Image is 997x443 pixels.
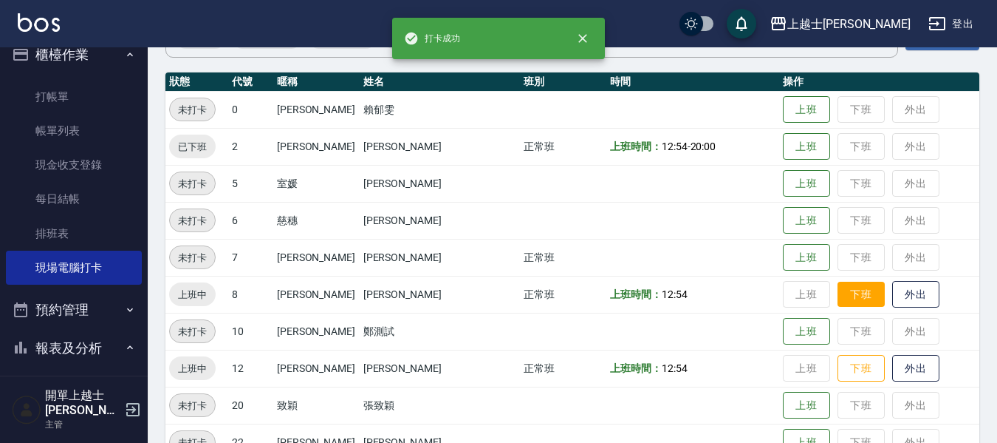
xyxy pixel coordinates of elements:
[520,128,606,165] td: 正常班
[606,128,779,165] td: -
[6,251,142,285] a: 現場電腦打卡
[360,165,521,202] td: [PERSON_NAME]
[764,9,917,39] button: 上越士[PERSON_NAME]
[6,35,142,74] button: 櫃檯作業
[783,207,830,234] button: 上班
[892,281,939,308] button: 外出
[170,398,215,413] span: 未打卡
[170,324,215,339] span: 未打卡
[360,72,521,92] th: 姓名
[783,392,830,419] button: 上班
[779,72,979,92] th: 操作
[610,362,662,374] b: 上班時間：
[520,276,606,313] td: 正常班
[610,288,662,300] b: 上班時間：
[45,388,120,418] h5: 開單上越士[PERSON_NAME]
[169,361,216,376] span: 上班中
[520,72,606,92] th: 班別
[6,148,142,182] a: 現金收支登錄
[783,318,830,345] button: 上班
[610,141,662,152] b: 上班時間：
[783,133,830,160] button: 上班
[691,141,716,152] span: 20:00
[6,217,142,251] a: 排班表
[606,72,779,92] th: 時間
[165,72,228,92] th: 狀態
[6,80,142,114] a: 打帳單
[12,395,41,425] img: Person
[170,213,215,229] span: 未打卡
[273,202,360,239] td: 慈穗
[228,202,273,239] td: 6
[360,202,521,239] td: [PERSON_NAME]
[228,313,273,350] td: 10
[228,239,273,276] td: 7
[837,355,885,382] button: 下班
[273,239,360,276] td: [PERSON_NAME]
[783,96,830,124] button: 上班
[360,128,521,165] td: [PERSON_NAME]
[360,350,521,387] td: [PERSON_NAME]
[360,387,521,424] td: 張致穎
[787,15,911,33] div: 上越士[PERSON_NAME]
[662,362,688,374] span: 12:54
[228,72,273,92] th: 代號
[6,182,142,216] a: 每日結帳
[228,387,273,424] td: 20
[18,13,60,32] img: Logo
[170,250,215,266] span: 未打卡
[922,10,979,38] button: 登出
[273,72,360,92] th: 暱稱
[273,91,360,128] td: [PERSON_NAME]
[6,373,142,407] a: 報表目錄
[228,91,273,128] td: 0
[273,165,360,202] td: 室媛
[6,291,142,329] button: 預約管理
[170,102,215,118] span: 未打卡
[360,276,521,313] td: [PERSON_NAME]
[228,276,273,313] td: 8
[228,165,273,202] td: 5
[404,31,460,46] span: 打卡成功
[783,170,830,197] button: 上班
[169,287,216,302] span: 上班中
[228,350,273,387] td: 12
[520,350,606,387] td: 正常班
[662,288,688,300] span: 12:54
[6,114,142,148] a: 帳單列表
[273,128,360,165] td: [PERSON_NAME]
[360,239,521,276] td: [PERSON_NAME]
[727,9,756,38] button: save
[837,282,885,308] button: 下班
[520,239,606,276] td: 正常班
[169,139,216,155] span: 已下班
[273,276,360,313] td: [PERSON_NAME]
[360,91,521,128] td: 賴郁雯
[228,128,273,165] td: 2
[273,387,360,424] td: 致穎
[662,141,688,152] span: 12:54
[45,418,120,431] p: 主管
[273,313,360,350] td: [PERSON_NAME]
[783,244,830,271] button: 上班
[892,355,939,382] button: 外出
[170,176,215,192] span: 未打卡
[360,313,521,350] td: 鄭測試
[6,329,142,368] button: 報表及分析
[273,350,360,387] td: [PERSON_NAME]
[566,22,599,55] button: close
